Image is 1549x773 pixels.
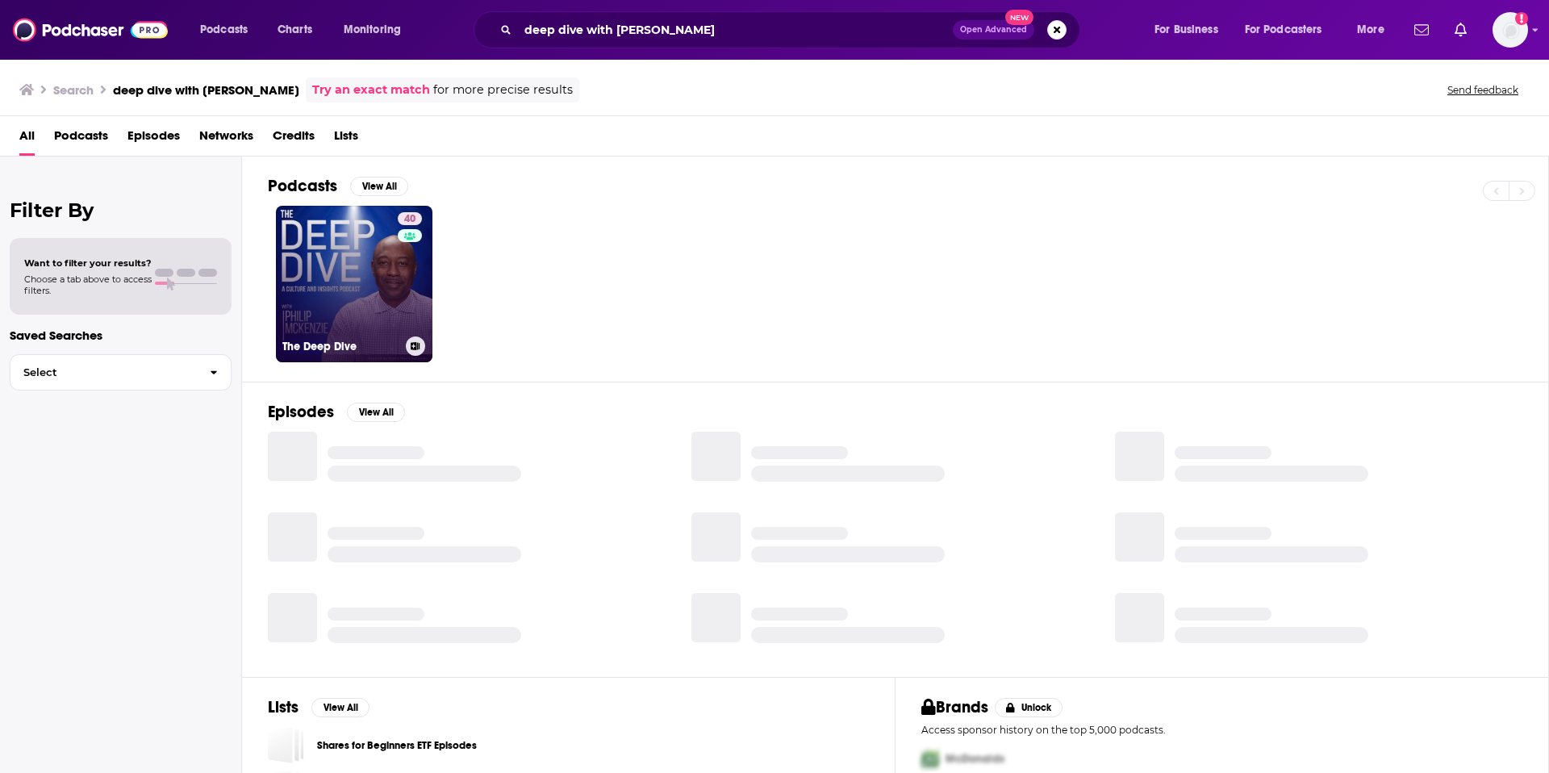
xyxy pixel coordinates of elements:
a: 40 [398,212,422,225]
span: Choose a tab above to access filters. [24,274,152,296]
button: open menu [189,17,269,43]
a: Show notifications dropdown [1448,16,1473,44]
button: open menu [332,17,422,43]
a: Charts [267,17,322,43]
img: Podchaser - Follow, Share and Rate Podcasts [13,15,168,45]
a: 40The Deep Dive [276,206,432,362]
p: Saved Searches [10,328,232,343]
a: PodcastsView All [268,176,408,196]
h2: Podcasts [268,176,337,196]
svg: Add a profile image [1515,12,1528,25]
h3: Search [53,82,94,98]
button: Open AdvancedNew [953,20,1034,40]
a: Try an exact match [312,81,430,99]
a: Episodes [127,123,180,156]
a: ListsView All [268,697,370,717]
button: View All [311,698,370,717]
a: Show notifications dropdown [1408,16,1435,44]
img: User Profile [1493,12,1528,48]
span: For Business [1154,19,1218,41]
h3: The Deep Dive [282,340,399,353]
h2: Lists [268,697,299,717]
button: open menu [1346,17,1405,43]
a: EpisodesView All [268,402,405,422]
span: Want to filter your results? [24,257,152,269]
p: Access sponsor history on the top 5,000 podcasts. [921,724,1522,736]
span: for more precise results [433,81,573,99]
span: McDonalds [946,752,1004,766]
button: Show profile menu [1493,12,1528,48]
h2: Filter By [10,198,232,222]
a: Podcasts [54,123,108,156]
a: Shares for Beginners ETF Episodes [317,737,477,754]
span: Charts [278,19,312,41]
button: Send feedback [1443,83,1523,97]
a: Networks [199,123,253,156]
span: Podcasts [200,19,248,41]
a: Lists [334,123,358,156]
span: New [1005,10,1034,25]
span: Monitoring [344,19,401,41]
span: Select [10,367,197,378]
button: Select [10,354,232,391]
button: open menu [1143,17,1238,43]
a: Shares for Beginners ETF Episodes [268,727,304,763]
h3: deep dive with [PERSON_NAME] [113,82,299,98]
span: Logged in as ldigiovine [1493,12,1528,48]
span: More [1357,19,1384,41]
h2: Episodes [268,402,334,422]
span: For Podcasters [1245,19,1322,41]
h2: Brands [921,697,988,717]
button: Unlock [995,698,1063,717]
a: Credits [273,123,315,156]
button: open menu [1234,17,1346,43]
button: View All [350,177,408,196]
span: 40 [404,211,415,228]
span: Open Advanced [960,26,1027,34]
button: View All [347,403,405,422]
input: Search podcasts, credits, & more... [518,17,953,43]
div: Search podcasts, credits, & more... [489,11,1096,48]
a: All [19,123,35,156]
